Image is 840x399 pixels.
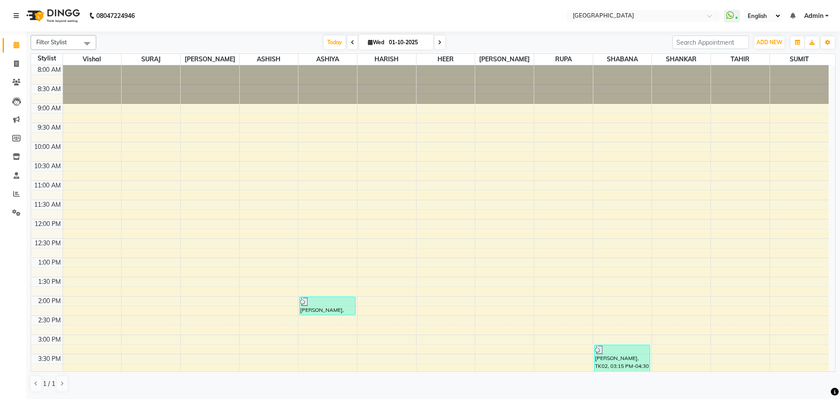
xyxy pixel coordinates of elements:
[324,35,346,49] span: Today
[36,104,63,113] div: 9:00 AM
[122,54,180,65] span: SURAJ
[366,39,386,46] span: Wed
[36,39,67,46] span: Filter Stylist
[31,54,63,63] div: Stylist
[595,345,650,392] div: [PERSON_NAME], TK02, 03:15 PM-04:30 PM, Basic [MEDICAL_DATA] (Rica Wax) - Upper Lip,Basic [MEDICA...
[36,65,63,74] div: 8:00 AM
[416,54,475,65] span: HEER
[36,316,63,325] div: 2:30 PM
[357,54,416,65] span: HARISH
[672,35,749,49] input: Search Appointment
[534,54,593,65] span: RUPA
[298,54,357,65] span: ASHIYA
[36,85,63,94] div: 8:30 AM
[32,200,63,209] div: 11:30 AM
[96,4,135,28] b: 08047224946
[32,142,63,152] div: 10:00 AM
[36,123,63,132] div: 9:30 AM
[33,219,63,229] div: 12:00 PM
[770,54,829,65] span: SUMIT
[240,54,298,65] span: ASHISH
[36,297,63,306] div: 2:00 PM
[33,239,63,248] div: 12:30 PM
[36,335,63,344] div: 3:00 PM
[593,54,652,65] span: SHABANA
[36,354,63,364] div: 3:30 PM
[754,36,784,49] button: ADD NEW
[756,39,782,46] span: ADD NEW
[181,54,239,65] span: [PERSON_NAME]
[32,181,63,190] div: 11:00 AM
[36,277,63,286] div: 1:30 PM
[300,297,355,315] div: [PERSON_NAME], TK01, 02:00 PM-02:30 PM, Deep Clean Up - Fruitlicious (For Normal Skin)
[711,54,770,65] span: TAHIR
[22,4,82,28] img: logo
[32,162,63,171] div: 10:30 AM
[475,54,534,65] span: [PERSON_NAME]
[386,36,430,49] input: 2025-10-01
[63,54,122,65] span: Vishal
[36,258,63,267] div: 1:00 PM
[804,11,823,21] span: Admin
[43,379,55,388] span: 1 / 1
[652,54,710,65] span: SHANKAR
